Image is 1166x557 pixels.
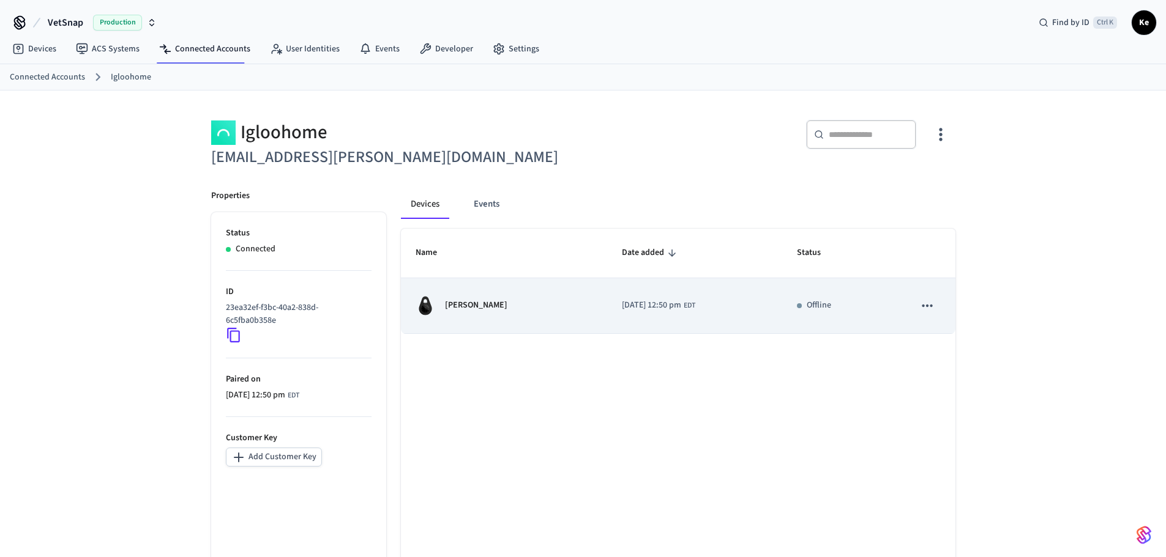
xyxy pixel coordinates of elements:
[93,15,142,31] span: Production
[226,286,372,298] p: ID
[401,190,955,219] div: connected account tabs
[226,432,372,444] p: Customer Key
[1137,525,1151,545] img: SeamLogoGradient.69752ec5.svg
[2,38,66,60] a: Devices
[1093,17,1117,29] span: Ctrl K
[66,38,149,60] a: ACS Systems
[1132,10,1156,35] button: Ke
[416,243,453,262] span: Name
[111,71,151,84] a: Igloohome
[684,300,695,311] span: EDT
[349,38,409,60] a: Events
[483,38,549,60] a: Settings
[226,373,372,386] p: Paired on
[401,190,449,219] button: Devices
[226,227,372,240] p: Status
[226,448,322,467] button: Add Customer Key
[211,120,236,145] img: igloohome_logo
[1133,12,1155,34] span: Ke
[10,71,85,84] a: Connected Accounts
[622,299,681,312] span: [DATE] 12:50 pm
[401,229,955,334] table: sticky table
[211,145,576,170] h6: [EMAIL_ADDRESS][PERSON_NAME][DOMAIN_NAME]
[211,190,250,202] p: Properties
[622,243,680,262] span: Date added
[445,299,507,312] p: [PERSON_NAME]
[807,299,831,312] p: Offline
[236,243,275,256] p: Connected
[48,15,83,30] span: VetSnap
[797,243,837,262] span: Status
[226,301,367,327] p: 23ea32ef-f3bc-40a2-838d-6c5fba0b358e
[149,38,260,60] a: Connected Accounts
[622,299,695,312] div: America/New_York
[1029,12,1127,34] div: Find by IDCtrl K
[226,389,299,402] div: America/New_York
[288,390,299,401] span: EDT
[416,296,435,315] img: igloohome_igke
[1052,17,1089,29] span: Find by ID
[409,38,483,60] a: Developer
[226,389,285,402] span: [DATE] 12:50 pm
[211,120,576,145] div: Igloohome
[260,38,349,60] a: User Identities
[464,190,509,219] button: Events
